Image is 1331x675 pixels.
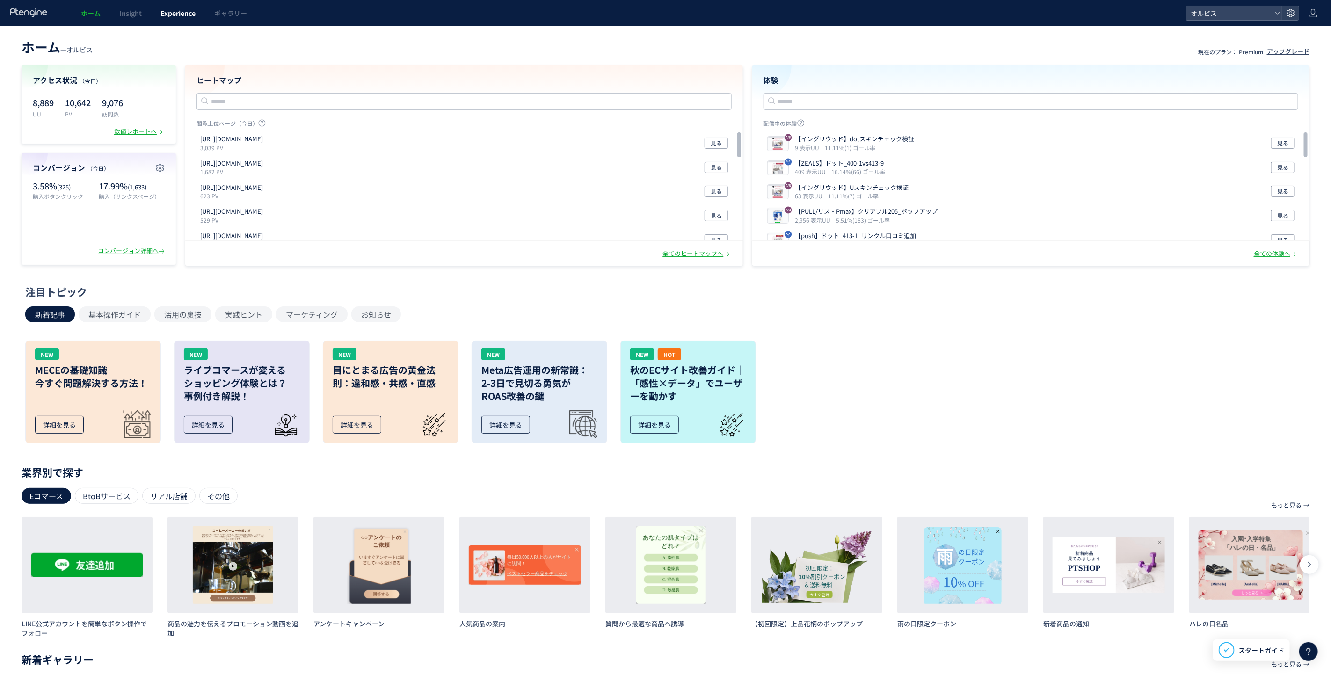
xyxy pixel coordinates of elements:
h3: 新着商品の通知 [1043,619,1174,628]
h3: 商品の魅力を伝えるプロモーション動画を追加 [167,619,298,638]
h3: LINE公式アカウントを簡単なボタン操作でフォロー [22,619,153,638]
div: BtoBサービス [75,488,138,504]
div: アップグレード [1267,47,1309,56]
div: 全てのヒートマップへ [663,249,732,258]
a: NEW目にとまる広告の黄金法則：違和感・共感・直感詳細を見る [323,341,458,443]
p: PV [65,110,91,118]
div: NEW [333,348,356,360]
h3: 雨の日限定クーポン [897,619,1028,628]
p: https://pr.orbis.co.jp/special/32 [200,135,263,144]
p: 【イングリウッド】dotスキンチェック検証 [795,135,915,144]
i: 6,041 表示UU [795,240,835,248]
p: 配信中の体験 [764,119,1299,131]
p: 391 PV [200,240,267,248]
p: 閲覧上位ページ（今日） [196,119,732,131]
p: もっと見る [1271,497,1302,513]
h4: アクセス状況 [33,75,165,86]
button: 見る [705,210,728,221]
div: NEW [481,348,505,360]
i: 2,956 表示UU [795,216,835,224]
div: 詳細を見る [35,416,84,434]
button: 見る [1271,234,1295,246]
p: 10,642 [65,95,91,110]
div: その他 [199,488,238,504]
img: 25deb656e288668a6f4f9d285640aa131757047646368.jpeg [768,234,788,247]
button: お知らせ [351,306,401,322]
p: 新着ギャラリー [22,656,1309,662]
span: Insight [119,8,142,18]
p: 8,889 [33,95,54,110]
span: 見る [711,162,722,173]
h3: Meta広告運用の新常識： 2-3日で見切る勇気が ROAS改善の鍵 [481,363,597,403]
img: e5f90becee339bd2a60116b97cf621e21757669707593.png [768,138,788,151]
div: NEW [630,348,654,360]
i: 5.51%(163) ゴール率 [836,216,890,224]
div: NEW [35,348,59,360]
span: (325) [57,182,71,191]
span: （今日） [79,77,102,85]
p: UU [33,110,54,118]
h3: 質問から最適な商品へ誘導 [605,619,736,628]
h3: MECEの基礎知識 今すぐ問題解決する方法！ [35,363,151,390]
h4: ヒートマップ [196,75,732,86]
div: HOT [658,348,681,360]
p: 【push】ドット_413-1_リンクル口コミ追加 [795,232,916,240]
div: 注目トピック [25,284,1301,299]
h4: コンバージョン [33,162,165,173]
span: 見る [1277,186,1288,197]
p: 9,076 [102,95,123,110]
p: → [1303,656,1309,672]
i: 11.11%(1) ゴール率 [825,144,876,152]
div: 詳細を見る [184,416,233,434]
span: ホーム [22,37,60,56]
p: 購入（サンクスページ） [99,192,165,200]
img: 25deb656e288668a6f4f9d285640aa131757408470877.jpeg [768,162,788,175]
a: NEWMeta広告運用の新常識：2-3日で見切る勇気がROAS改善の鍵詳細を見る [472,341,607,443]
span: 見る [711,210,722,221]
p: 現在のプラン： Premium [1198,48,1263,56]
div: NEW [184,348,208,360]
p: 【ZEALS】ドット_400-1vs413-9 [795,159,884,168]
button: 見る [705,186,728,197]
button: 実践ヒント [215,306,272,322]
p: https://pr.orbis.co.jp/cosmetics/udot/100 [200,232,263,240]
p: 【PULL/リス・Pmax】クリアフル205_ポップアップ [795,207,938,216]
span: オルビス [1188,6,1271,20]
span: ホーム [81,8,101,18]
div: 詳細を見る [630,416,679,434]
button: マーケティング [276,306,348,322]
span: スタートガイド [1238,646,1284,655]
div: コンバージョン詳細へ [98,247,167,255]
p: 業界別で探す [22,469,1309,475]
p: https://pr.orbis.co.jp/cosmetics/u/100 [200,183,263,192]
span: オルビス [66,45,93,54]
h4: 体験 [764,75,1299,86]
i: 11.11%(7) ゴール率 [829,192,879,200]
h3: 目にとまる広告の黄金法則：違和感・共感・直感 [333,363,449,390]
button: 新着記事 [25,306,75,322]
p: 3,039 PV [200,144,267,152]
a: NEWMECEの基礎知識今すぐ問題解決する方法！詳細を見る [25,341,161,443]
button: 見る [1271,138,1295,149]
i: 409 表示UU [795,167,830,175]
div: リアル店舗 [142,488,196,504]
i: 16.14%(66) ゴール率 [832,167,886,175]
h3: ハレの日名品 [1189,619,1320,628]
button: 見る [1271,186,1295,197]
h3: 【初回限定】上品花柄のポップアップ [751,619,882,628]
span: （今日） [87,164,109,172]
h3: 秋のECサイト改善ガイド｜「感性×データ」でユーザーを動かす [630,363,746,403]
a: NEWライブコマースが変えるショッピング体験とは？事例付き解説！詳細を見る [174,341,310,443]
img: e5f90becee339bd2a60116b97cf621e21757669707593.png [768,186,788,199]
span: 見る [1277,234,1288,246]
h3: アンケートキャンペーン [313,619,444,628]
p: 529 PV [200,216,267,224]
i: 63 表示UU [795,192,827,200]
div: Eコマース [22,488,71,504]
span: Experience [160,8,196,18]
img: 7e74b32ea53d229c71de0e2edfefa64b1755773154484.png [768,210,788,223]
p: 623 PV [200,192,267,200]
div: 全ての体験へ [1254,249,1298,258]
span: 見る [711,138,722,149]
button: 見る [705,138,728,149]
